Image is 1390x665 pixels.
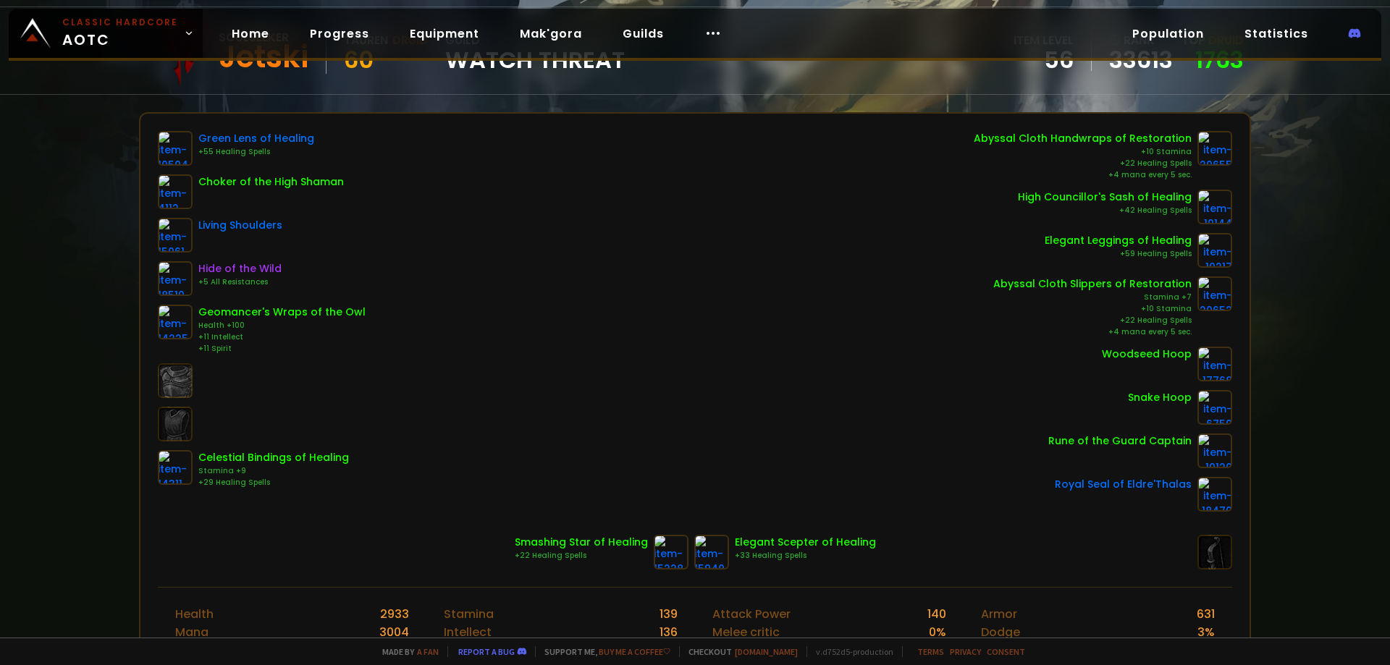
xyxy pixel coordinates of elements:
[515,550,648,562] div: +22 Healing Spells
[599,646,670,657] a: Buy me a coffee
[445,31,625,71] div: guild
[611,19,675,48] a: Guilds
[974,146,1192,158] div: +10 Stamina
[380,605,409,623] div: 2933
[1197,390,1232,425] img: item-6750
[694,535,729,569] img: item-15940
[1018,205,1192,216] div: +42 Healing Spells
[917,646,944,657] a: Terms
[735,646,798,657] a: [DOMAIN_NAME]
[1102,347,1192,362] div: Woodseed Hoop
[198,146,314,158] div: +55 Healing Spells
[1197,276,1232,311] img: item-20652
[1055,477,1192,492] div: Royal Seal of Eldre'Thalas
[1109,49,1173,71] a: 33613
[981,605,1017,623] div: Armor
[974,158,1192,169] div: +22 Healing Spells
[806,646,893,657] span: v. d752d5 - production
[175,605,214,623] div: Health
[374,646,439,657] span: Made by
[1128,390,1192,405] div: Snake Hoop
[379,623,409,641] div: 3004
[158,174,193,209] img: item-4112
[198,465,349,477] div: Stamina +9
[158,261,193,296] img: item-18510
[198,320,366,331] div: Health +100
[198,331,366,343] div: +11 Intellect
[1197,477,1232,512] img: item-18470
[515,535,648,550] div: Smashing Star of Healing
[1045,248,1192,260] div: +59 Healing Spells
[993,326,1192,338] div: +4 mana every 5 sec.
[198,477,349,488] div: +29 Healing Spells
[1197,190,1232,224] img: item-10144
[1197,433,1232,468] img: item-19120
[1018,190,1192,205] div: High Councillor's Sash of Healing
[508,19,594,48] a: Mak'gora
[198,131,314,146] div: Green Lens of Healing
[929,623,946,641] div: 0 %
[1197,347,1232,381] img: item-17768
[660,605,678,623] div: 139
[974,169,1192,181] div: +4 mana every 5 sec.
[158,131,193,166] img: item-10504
[679,646,798,657] span: Checkout
[444,623,492,641] div: Intellect
[660,623,678,641] div: 136
[198,218,282,233] div: Living Shoulders
[1197,131,1232,166] img: item-20655
[220,19,281,48] a: Home
[198,305,366,320] div: Geomancer's Wraps of the Owl
[398,19,491,48] a: Equipment
[445,49,625,71] span: Watch Threat
[735,550,876,562] div: +33 Healing Spells
[1045,233,1192,248] div: Elegant Leggings of Healing
[1233,19,1320,48] a: Statistics
[987,646,1025,657] a: Consent
[458,646,515,657] a: Report a bug
[712,605,791,623] div: Attack Power
[62,16,178,51] span: AOTC
[444,605,494,623] div: Stamina
[62,16,178,29] small: Classic Hardcore
[993,315,1192,326] div: +22 Healing Spells
[1014,49,1074,71] div: 56
[993,292,1192,303] div: Stamina +7
[1197,233,1232,268] img: item-10217
[158,450,193,485] img: item-14311
[974,131,1192,146] div: Abyssal Cloth Handwraps of Restoration
[417,646,439,657] a: a fan
[927,605,946,623] div: 140
[950,646,981,657] a: Privacy
[654,535,688,569] img: item-15228
[198,450,349,465] div: Celestial Bindings of Healing
[198,343,366,355] div: +11 Spirit
[198,261,282,276] div: Hide of the Wild
[993,303,1192,315] div: +10 Stamina
[1197,623,1215,641] div: 3 %
[712,623,780,641] div: Melee critic
[198,276,282,288] div: +5 All Resistances
[158,305,193,339] img: item-14225
[981,623,1020,641] div: Dodge
[175,623,208,641] div: Mana
[158,218,193,253] img: item-15061
[298,19,381,48] a: Progress
[1048,433,1192,449] div: Rune of the Guard Captain
[9,9,203,58] a: Classic HardcoreAOTC
[535,646,670,657] span: Support me,
[198,174,344,190] div: Choker of the High Shaman
[1197,605,1215,623] div: 631
[1121,19,1216,48] a: Population
[219,46,308,68] div: Jetski
[993,276,1192,292] div: Abyssal Cloth Slippers of Restoration
[735,535,876,550] div: Elegant Scepter of Healing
